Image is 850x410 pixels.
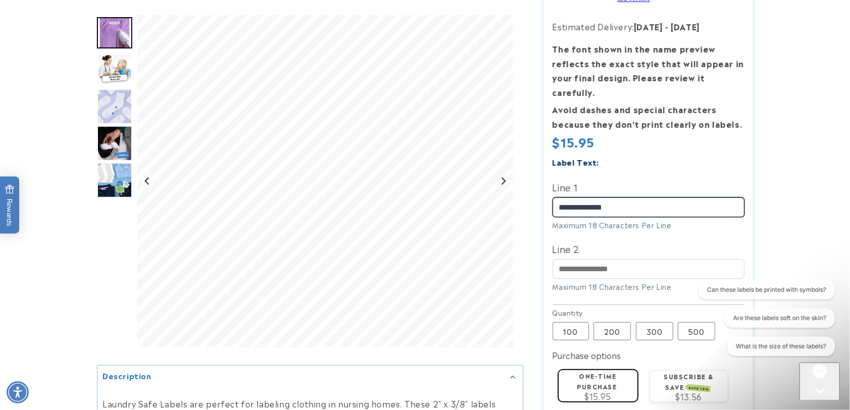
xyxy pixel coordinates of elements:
div: Accessibility Menu [7,381,29,403]
label: 100 [553,322,589,340]
span: $15.95 [585,390,611,402]
div: Go to slide 4 [97,126,132,161]
div: Maximum 18 Characters Per Line [553,281,745,292]
span: SAVE 15% [687,384,711,392]
strong: The font shown in the name preview reflects the exact style that will appear in your final design... [553,42,744,98]
span: $13.56 [675,390,702,402]
label: Purchase options [553,349,621,361]
img: Nursing Home Iron-On - Label Land [97,163,132,198]
strong: Avoid dashes and special characters because they don’t print clearly on labels. [553,103,742,130]
label: Subscribe & save [664,372,714,391]
strong: [DATE] [634,20,663,32]
div: Go to slide 5 [97,163,132,198]
div: Go to slide 3 [97,89,132,124]
div: Go to slide 2 [97,52,132,87]
strong: - [665,20,669,32]
span: $15.95 [553,132,595,150]
img: Iron on name label being ironed to shirt [97,17,132,48]
strong: [DATE] [671,20,700,32]
label: Line 2 [553,240,745,257]
img: Nurse with an elderly woman and an iron on label [97,54,132,85]
legend: Quantity [553,307,584,318]
label: 500 [678,322,715,340]
img: Nursing Home Iron-On - Label Land [97,126,132,161]
button: Go to last slide [141,175,154,188]
div: Go to slide 1 [97,15,132,50]
div: Go to slide 6 [97,199,132,235]
iframe: Gorgias live chat messenger [800,363,840,400]
label: Label Text: [553,156,600,168]
button: Next slide [497,175,510,188]
img: Nursing Home Iron-On - Label Land [97,89,132,124]
iframe: Sign Up via Text for Offers [8,329,128,360]
label: 200 [594,322,631,340]
img: Nursing Home Iron-On - Label Land [97,199,132,235]
summary: Description [97,366,523,388]
h2: Description [102,371,151,381]
label: 300 [636,322,673,340]
div: Maximum 18 Characters Per Line [553,220,745,230]
iframe: Gorgias live chat conversation starters [692,280,840,365]
label: Line 1 [553,179,745,195]
p: Estimated Delivery: [553,19,745,34]
label: One-time purchase [577,371,617,391]
span: Rewards [5,185,15,227]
